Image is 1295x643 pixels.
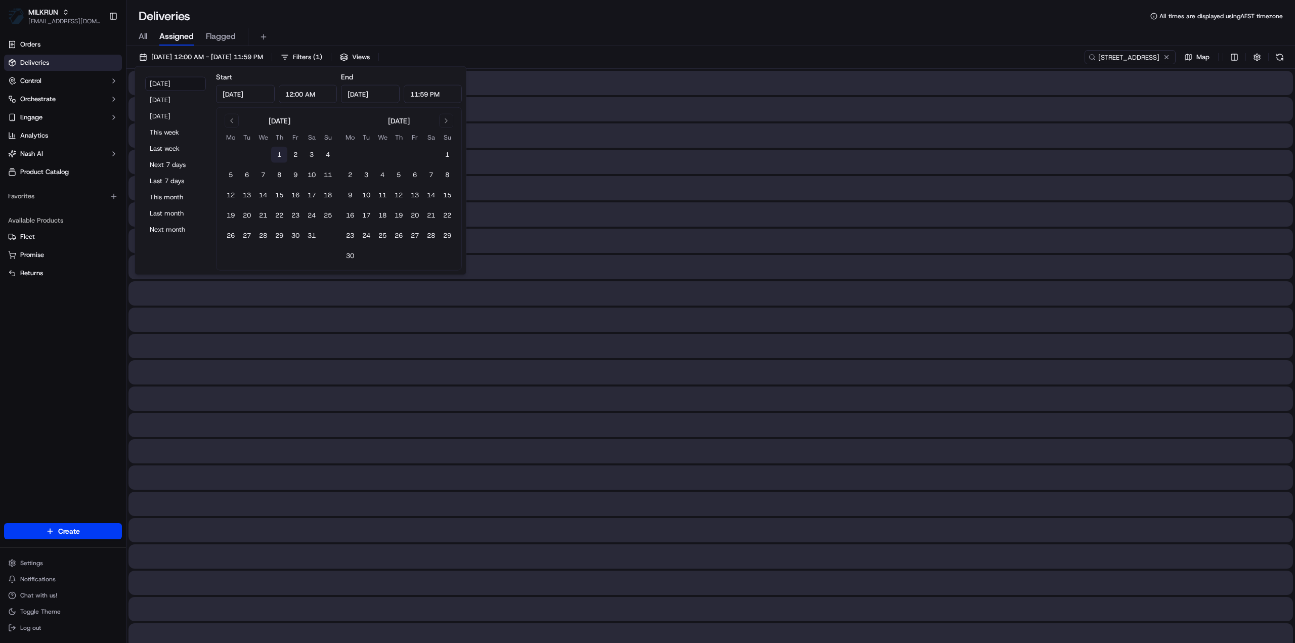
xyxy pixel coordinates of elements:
label: End [341,72,353,81]
button: Orchestrate [4,91,122,107]
div: [DATE] [388,116,410,126]
button: 23 [342,228,358,244]
button: Last month [145,206,206,221]
button: 31 [304,228,320,244]
button: Returns [4,265,122,281]
th: Friday [407,132,423,143]
th: Sunday [320,132,336,143]
div: [DATE] [269,116,290,126]
button: 30 [342,248,358,264]
button: 25 [320,207,336,224]
span: ( 1 ) [313,53,322,62]
span: Views [352,53,370,62]
span: Returns [20,269,43,278]
button: 26 [391,228,407,244]
button: [DATE] [145,77,206,91]
button: 1 [271,147,287,163]
a: Orders [4,36,122,53]
input: Date [341,85,400,103]
button: 7 [423,167,439,183]
button: Control [4,73,122,89]
button: 25 [374,228,391,244]
button: 18 [320,187,336,203]
button: 11 [320,167,336,183]
button: 22 [271,207,287,224]
button: 21 [255,207,271,224]
span: Settings [20,559,43,567]
th: Wednesday [255,132,271,143]
button: 12 [223,187,239,203]
button: 30 [287,228,304,244]
button: 14 [255,187,271,203]
span: Orchestrate [20,95,56,104]
button: 27 [239,228,255,244]
button: 28 [255,228,271,244]
button: Next month [145,223,206,237]
button: 2 [287,147,304,163]
th: Sunday [439,132,455,143]
button: 13 [407,187,423,203]
button: 5 [391,167,407,183]
button: 5 [223,167,239,183]
span: Deliveries [20,58,49,67]
button: This week [145,125,206,140]
button: 27 [407,228,423,244]
button: 16 [342,207,358,224]
input: Time [279,85,337,103]
button: Chat with us! [4,588,122,603]
button: Go to previous month [225,114,239,128]
span: Filters [293,53,322,62]
button: 10 [358,187,374,203]
th: Tuesday [358,132,374,143]
a: Returns [8,269,118,278]
button: 24 [358,228,374,244]
th: Saturday [304,132,320,143]
button: Engage [4,109,122,125]
a: Promise [8,250,118,260]
button: 13 [239,187,255,203]
button: Create [4,523,122,539]
button: [DATE] [145,109,206,123]
span: All [139,30,147,42]
button: 14 [423,187,439,203]
button: Last week [145,142,206,156]
button: 19 [223,207,239,224]
span: Map [1196,53,1210,62]
button: 8 [271,167,287,183]
span: Promise [20,250,44,260]
button: Filters(1) [276,50,327,64]
button: 16 [287,187,304,203]
button: MILKRUN [28,7,58,17]
a: Analytics [4,127,122,144]
button: Fleet [4,229,122,245]
button: 9 [342,187,358,203]
button: Go to next month [439,114,453,128]
button: This month [145,190,206,204]
button: 17 [304,187,320,203]
button: 8 [439,167,455,183]
span: Analytics [20,131,48,140]
button: 28 [423,228,439,244]
th: Friday [287,132,304,143]
span: Fleet [20,232,35,241]
span: Product Catalog [20,167,69,177]
th: Thursday [391,132,407,143]
button: [DATE] [145,93,206,107]
button: 17 [358,207,374,224]
button: 22 [439,207,455,224]
button: 23 [287,207,304,224]
button: 7 [255,167,271,183]
button: Next 7 days [145,158,206,172]
button: 20 [239,207,255,224]
span: Notifications [20,575,56,583]
button: 21 [423,207,439,224]
span: [EMAIL_ADDRESS][DOMAIN_NAME] [28,17,101,25]
button: Toggle Theme [4,605,122,619]
span: Nash AI [20,149,43,158]
button: 6 [239,167,255,183]
h1: Deliveries [139,8,190,24]
button: 3 [304,147,320,163]
button: 11 [374,187,391,203]
label: Start [216,72,232,81]
button: Nash AI [4,146,122,162]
